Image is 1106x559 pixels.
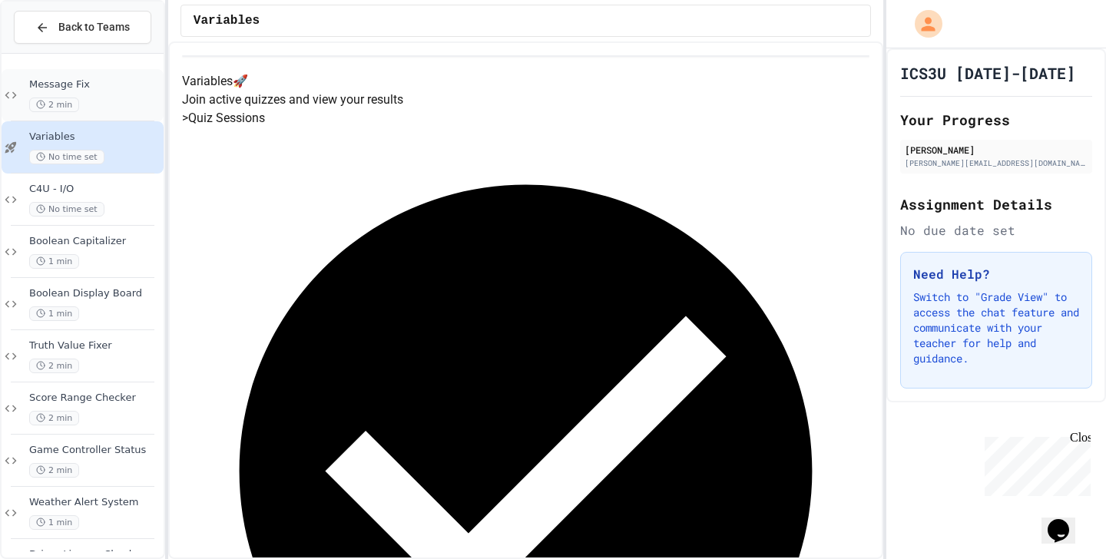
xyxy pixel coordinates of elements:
[29,515,79,530] span: 1 min
[913,289,1079,366] p: Switch to "Grade View" to access the chat feature and communicate with your teacher for help and ...
[913,265,1079,283] h3: Need Help?
[58,19,130,35] span: Back to Teams
[900,193,1092,215] h2: Assignment Details
[899,6,946,41] div: My Account
[6,6,106,98] div: Chat with us now!Close
[29,359,79,373] span: 2 min
[905,143,1088,157] div: [PERSON_NAME]
[29,339,161,352] span: Truth Value Fixer
[29,78,161,91] span: Message Fix
[979,431,1091,496] iframe: chat widget
[29,150,104,164] span: No time set
[1041,498,1091,544] iframe: chat widget
[29,306,79,321] span: 1 min
[29,496,161,509] span: Weather Alert System
[900,109,1092,131] h2: Your Progress
[182,72,869,91] h4: Variables 🚀
[194,12,260,30] span: Variables
[29,235,161,248] span: Boolean Capitalizer
[29,131,161,144] span: Variables
[900,221,1092,240] div: No due date set
[29,392,161,405] span: Score Range Checker
[182,109,869,127] h5: > Quiz Sessions
[182,91,869,109] p: Join active quizzes and view your results
[29,463,79,478] span: 2 min
[905,157,1088,169] div: [PERSON_NAME][EMAIL_ADDRESS][DOMAIN_NAME]
[29,287,161,300] span: Boolean Display Board
[29,254,79,269] span: 1 min
[29,98,79,112] span: 2 min
[900,62,1075,84] h1: ICS3U [DATE]-[DATE]
[29,411,79,425] span: 2 min
[29,444,161,457] span: Game Controller Status
[14,11,151,44] button: Back to Teams
[29,183,161,196] span: C4U - I/O
[29,202,104,217] span: No time set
